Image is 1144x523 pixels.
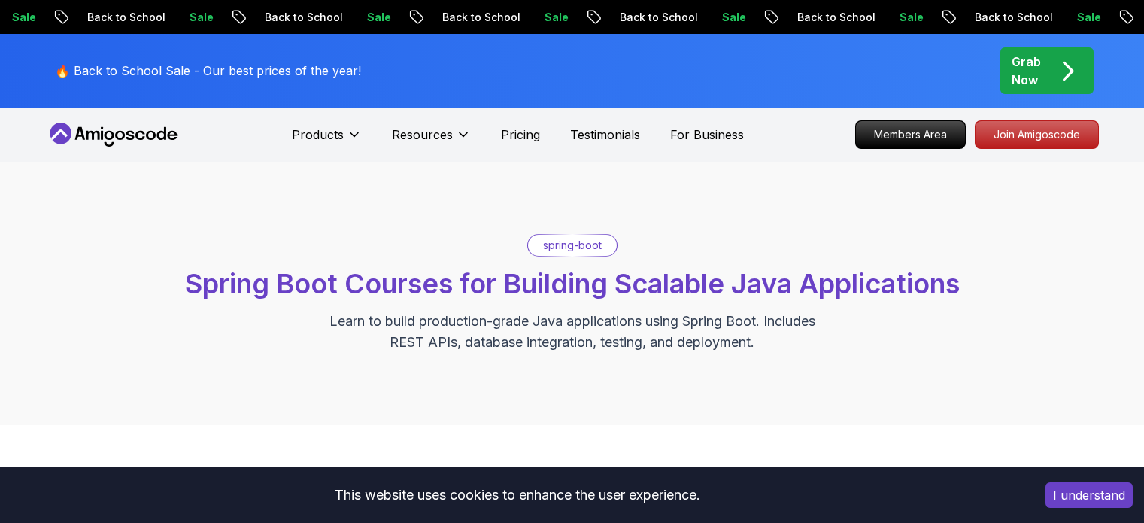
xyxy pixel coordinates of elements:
[785,10,888,25] p: Back to School
[533,10,581,25] p: Sale
[1065,10,1113,25] p: Sale
[543,238,602,253] p: spring-boot
[888,10,936,25] p: Sale
[11,479,1023,512] div: This website uses cookies to enhance the user experience.
[430,10,533,25] p: Back to School
[292,126,362,156] button: Products
[392,126,471,156] button: Resources
[253,10,355,25] p: Back to School
[55,62,361,80] p: 🔥 Back to School Sale - Our best prices of the year!
[976,121,1098,148] p: Join Amigoscode
[963,10,1065,25] p: Back to School
[1045,482,1133,508] button: Accept cookies
[392,126,453,144] p: Resources
[320,311,825,353] p: Learn to build production-grade Java applications using Spring Boot. Includes REST APIs, database...
[670,126,744,144] a: For Business
[75,10,178,25] p: Back to School
[1012,53,1041,89] p: Grab Now
[355,10,403,25] p: Sale
[856,121,965,148] p: Members Area
[178,10,226,25] p: Sale
[608,10,710,25] p: Back to School
[975,120,1099,149] a: Join Amigoscode
[570,126,640,144] a: Testimonials
[292,126,344,144] p: Products
[501,126,540,144] a: Pricing
[710,10,758,25] p: Sale
[185,267,960,300] span: Spring Boot Courses for Building Scalable Java Applications
[855,120,966,149] a: Members Area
